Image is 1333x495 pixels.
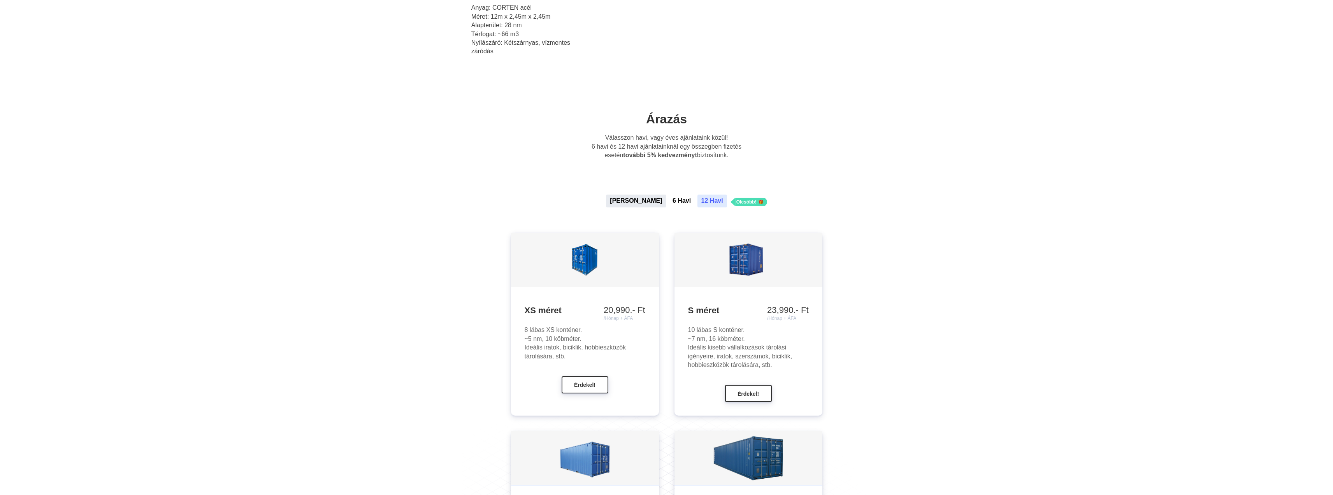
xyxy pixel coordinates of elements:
[574,382,595,388] span: Érdekel!
[688,326,809,369] div: 10 lábas S konténer. ~7 nm, 16 köbméter. Ideális kisebb vállalkozások tárolási igényeire, iratok,...
[736,199,757,205] span: Olcsóbb!
[767,305,808,321] div: 23,990.- Ft
[725,390,772,397] a: Érdekel!
[738,391,759,397] span: Érdekel!
[562,376,608,393] button: Érdekel!
[725,385,772,402] button: Érdekel!
[711,433,785,484] img: 12.jpg
[606,195,666,207] button: [PERSON_NAME]
[562,381,608,388] a: Érdekel!
[544,234,625,285] img: 8_1.png
[525,305,645,316] h3: XS méret
[688,305,809,316] h3: S méret
[566,111,768,128] h2: Árazás
[697,195,727,207] button: 12 Havi
[525,326,645,361] div: 8 lábas XS konténer. ~5 nm, 10 köbméter. Ideális iratok, biciklik, hobbieszközök tárolására, stb.
[703,234,793,285] img: 8.png
[759,200,763,204] img: Emoji Gift PNG
[604,305,645,321] div: 20,990.- Ft
[586,133,748,160] p: Válasszon havi, vagy éves ajánlataink közül! 6 havi és 12 havi ajánlatainknál egy összegben fizet...
[471,4,588,56] p: Anyag: CORTEN acél Méret: 12m x 2,45m x 2,45m Alapterület: 28 nm Térfogat: ~66 m3 Nyílászáró: Két...
[623,152,697,158] b: további 5% kedvezményt
[669,195,695,207] button: 6 Havi
[560,433,610,484] img: 6.jpg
